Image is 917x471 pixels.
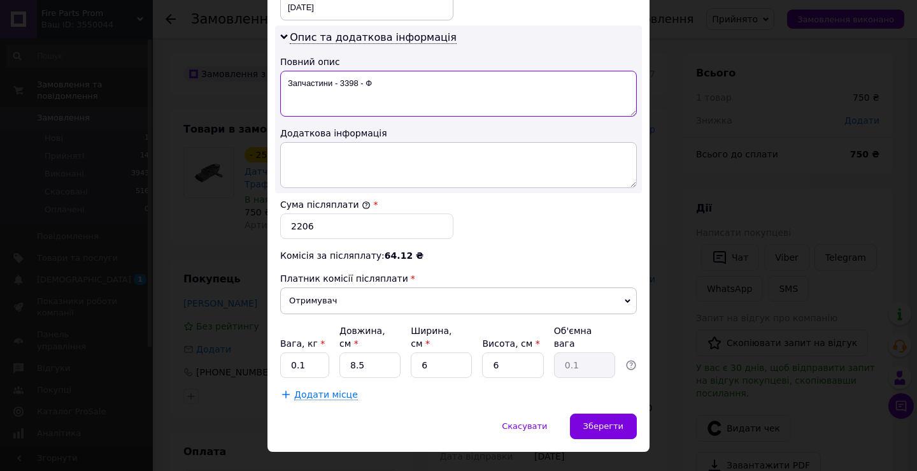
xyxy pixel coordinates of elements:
div: Повний опис [280,55,637,68]
label: Ширина, см [411,326,451,349]
label: Вага, кг [280,338,325,349]
div: Об'ємна вага [554,324,615,350]
span: 64.12 ₴ [385,250,423,261]
span: Отримувач [280,287,637,314]
span: Додати місце [294,389,358,400]
label: Сума післяплати [280,199,371,210]
span: Опис та додаткова інформація [290,31,457,44]
label: Висота, см [482,338,539,349]
span: Платник комісії післяплати [280,273,408,284]
textarea: Запчастини - 3398 - Ф [280,71,637,117]
div: Комісія за післяплату: [280,249,637,262]
div: Додаткова інформація [280,127,637,140]
span: Зберегти [583,421,623,431]
label: Довжина, см [339,326,385,349]
span: Скасувати [502,421,547,431]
